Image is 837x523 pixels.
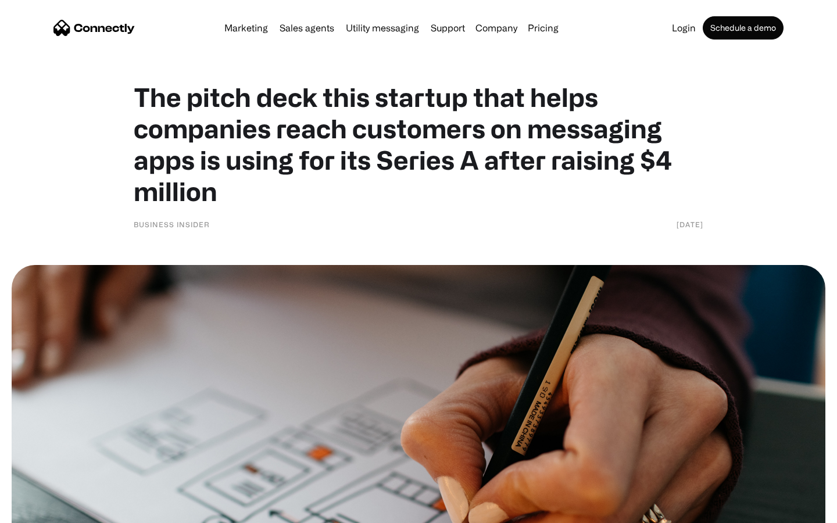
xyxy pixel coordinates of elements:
[134,81,703,207] h1: The pitch deck this startup that helps companies reach customers on messaging apps is using for i...
[220,23,273,33] a: Marketing
[703,16,784,40] a: Schedule a demo
[12,503,70,519] aside: Language selected: English
[23,503,70,519] ul: Language list
[677,218,703,230] div: [DATE]
[523,23,563,33] a: Pricing
[275,23,339,33] a: Sales agents
[341,23,424,33] a: Utility messaging
[134,218,210,230] div: Business Insider
[667,23,700,33] a: Login
[426,23,470,33] a: Support
[475,20,517,36] div: Company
